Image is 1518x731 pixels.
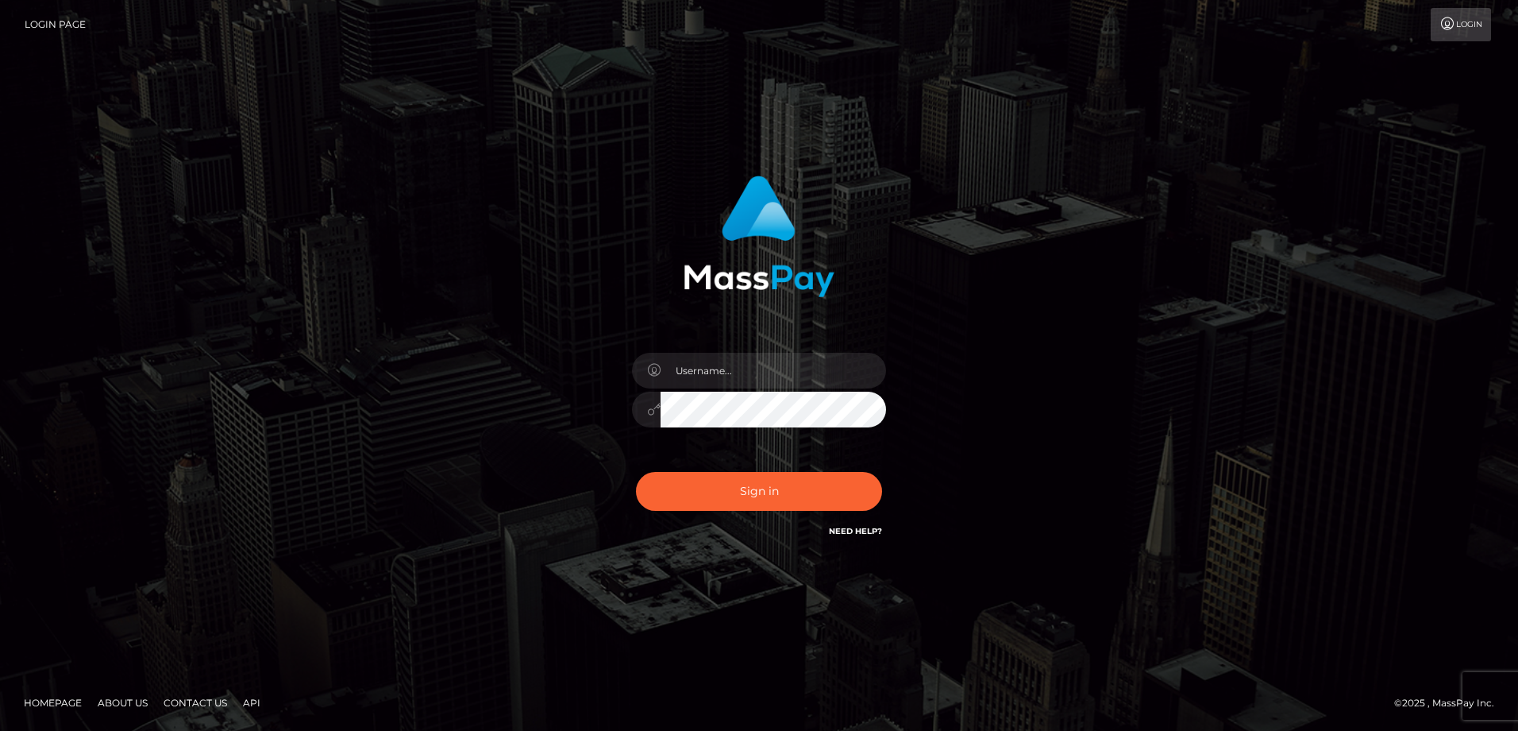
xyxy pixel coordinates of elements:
div: © 2025 , MassPay Inc. [1394,694,1506,712]
a: API [237,690,267,715]
a: Login Page [25,8,86,41]
img: MassPay Login [684,176,834,297]
a: Homepage [17,690,88,715]
button: Sign in [636,472,882,511]
a: Contact Us [157,690,233,715]
a: Need Help? [829,526,882,536]
a: About Us [91,690,154,715]
input: Username... [661,353,886,389]
a: Login [1431,8,1491,41]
